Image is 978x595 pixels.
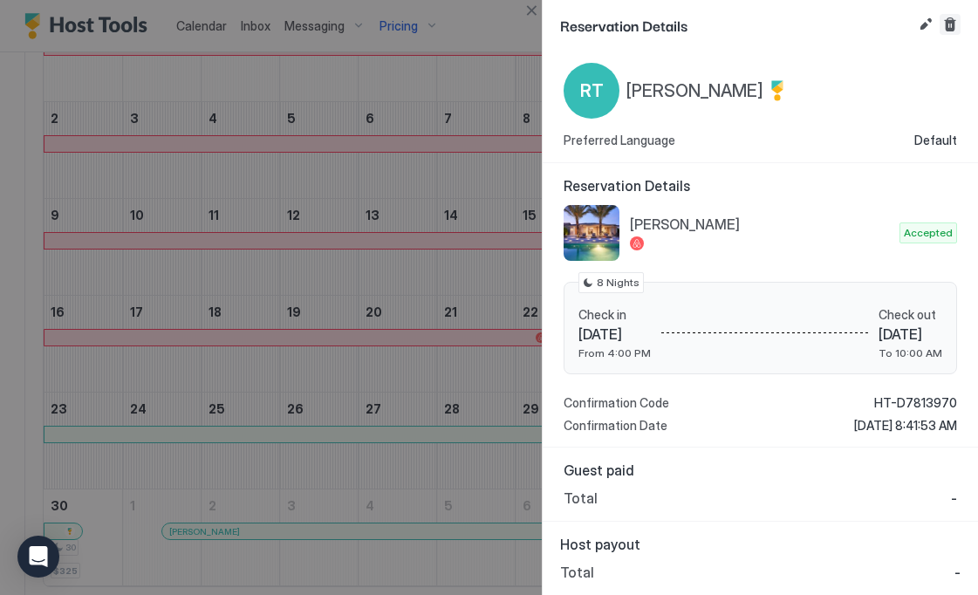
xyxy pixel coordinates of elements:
span: [DATE] [578,325,651,343]
span: To 10:00 AM [879,346,942,359]
span: RT [580,78,604,104]
span: Total [560,564,594,581]
span: Check in [578,307,651,323]
span: Host payout [560,536,961,553]
span: Confirmation Date [564,418,667,434]
span: Preferred Language [564,133,675,148]
span: Confirmation Code [564,395,669,411]
span: - [954,564,961,581]
span: Reservation Details [564,177,957,195]
span: HT-D7813970 [874,395,957,411]
span: [PERSON_NAME] [630,215,893,233]
span: - [951,489,957,507]
span: Check out [879,307,942,323]
button: Edit reservation [915,14,936,35]
span: From 4:00 PM [578,346,651,359]
span: Total [564,489,598,507]
span: [DATE] [879,325,942,343]
span: [PERSON_NAME] [626,80,763,102]
button: Cancel reservation [940,14,961,35]
span: 8 Nights [597,275,639,291]
span: Default [914,133,957,148]
span: Guest paid [564,462,957,479]
span: [DATE] 8:41:53 AM [854,418,957,434]
span: Accepted [904,225,953,241]
span: Reservation Details [560,14,912,36]
div: Open Intercom Messenger [17,536,59,578]
div: listing image [564,205,619,261]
